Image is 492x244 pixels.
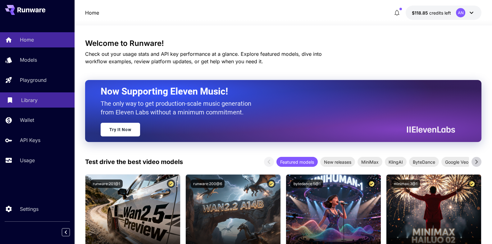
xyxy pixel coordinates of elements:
[276,157,318,167] div: Featured models
[358,157,382,167] div: MiniMax
[276,159,318,165] span: Featured models
[429,10,451,16] span: credits left
[85,9,99,16] a: Home
[385,159,407,165] span: KlingAI
[20,36,34,43] p: Home
[20,56,37,64] p: Models
[267,180,276,188] button: Certified Model – Vetted for best performance and includes a commercial license.
[391,180,420,188] button: minimax:3@1
[167,180,175,188] button: Certified Model – Vetted for best performance and includes a commercial license.
[66,227,75,238] div: Collapse sidebar
[412,10,429,16] span: $118.85
[412,10,451,16] div: $118.85015
[85,157,183,166] p: Test drive the best video models
[441,157,472,167] div: Google Veo
[456,8,465,17] div: AN
[85,9,99,16] nav: breadcrumb
[85,51,322,64] span: Check out your usage stats and API key performance at a glance. Explore featured models, dive int...
[20,157,35,164] p: Usage
[191,180,225,188] button: runware:200@6
[358,159,382,165] span: MiniMax
[20,116,34,124] p: Wallet
[90,180,123,188] button: runware:201@1
[20,76,47,84] p: Playground
[320,159,355,165] span: New releases
[20,136,40,144] p: API Keys
[20,205,39,213] p: Settings
[320,157,355,167] div: New releases
[85,39,482,48] h3: Welcome to Runware!
[21,96,38,104] p: Library
[441,159,472,165] span: Google Veo
[291,180,323,188] button: bytedance:5@1
[409,157,439,167] div: ByteDance
[468,180,476,188] button: Certified Model – Vetted for best performance and includes a commercial license.
[406,6,481,20] button: $118.85015AN
[385,157,407,167] div: KlingAI
[101,86,451,97] h2: Now Supporting Eleven Music!
[409,159,439,165] span: ByteDance
[101,99,256,117] p: The only way to get production-scale music generation from Eleven Labs without a minimum commitment.
[62,228,70,236] button: Collapse sidebar
[101,123,140,136] a: Try It Now
[367,180,376,188] button: Certified Model – Vetted for best performance and includes a commercial license.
